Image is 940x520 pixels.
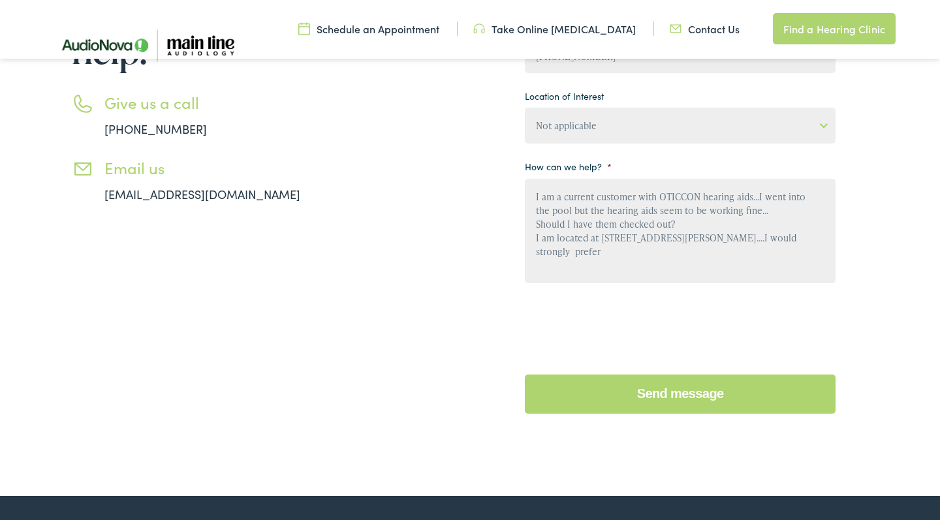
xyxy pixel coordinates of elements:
[473,22,485,36] img: utility icon
[525,375,836,414] input: Send message
[670,22,740,36] a: Contact Us
[298,22,439,36] a: Schedule an Appointment
[525,300,723,351] iframe: reCAPTCHA
[104,159,339,177] h3: Email us
[104,186,300,202] a: [EMAIL_ADDRESS][DOMAIN_NAME]
[525,90,604,102] label: Location of Interest
[525,161,612,172] label: How can we help?
[298,22,310,36] img: utility icon
[104,121,207,137] a: [PHONE_NUMBER]
[670,22,681,36] img: utility icon
[773,13,896,44] a: Find a Hearing Clinic
[473,22,636,36] a: Take Online [MEDICAL_DATA]
[104,93,339,112] h3: Give us a call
